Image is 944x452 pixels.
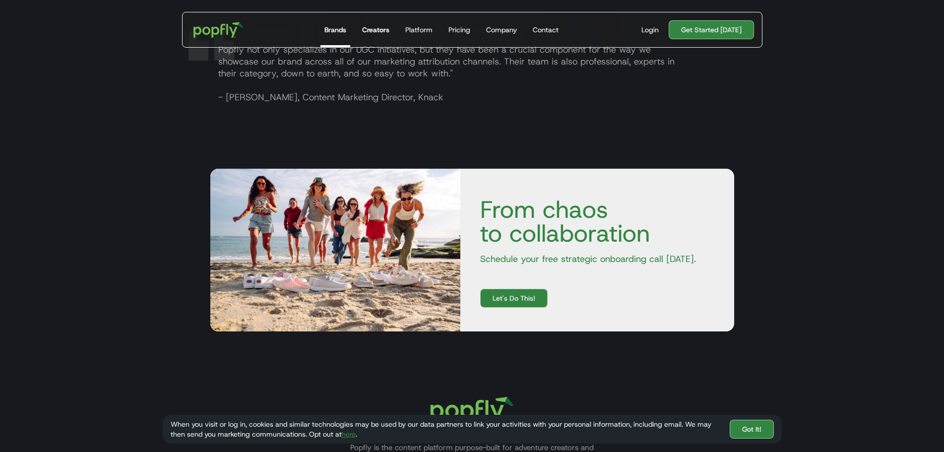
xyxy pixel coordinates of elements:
[482,12,521,47] a: Company
[324,25,346,35] div: Brands
[171,419,722,439] div: When you visit or log in, cookies and similar technologies may be used by our data partners to li...
[444,12,474,47] a: Pricing
[362,25,389,35] div: Creators
[669,20,754,39] a: Get Started [DATE]
[730,420,774,439] a: Got It!
[448,25,470,35] div: Pricing
[480,289,548,308] a: Let's Do This!
[187,15,251,45] a: home
[529,12,563,47] a: Contact
[472,197,722,245] h4: From chaos to collaboration
[486,25,517,35] div: Company
[641,25,659,35] div: Login
[637,25,663,35] a: Login
[405,25,433,35] div: Platform
[472,253,722,265] p: Schedule your free strategic onboarding call [DATE].
[342,430,356,439] a: here
[533,25,559,35] div: Contact
[358,12,393,47] a: Creators
[401,12,437,47] a: Platform
[320,12,350,47] a: Brands
[210,44,758,103] p: Popfly not only specializes in our UGC initiatives, but they have been a crucial component for th...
